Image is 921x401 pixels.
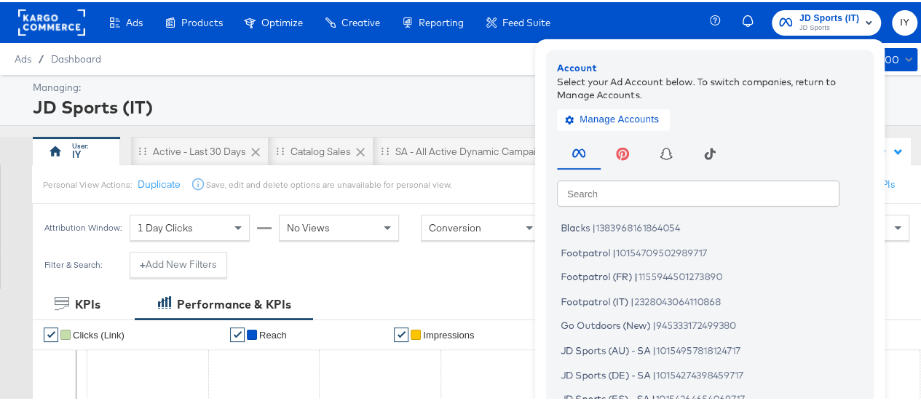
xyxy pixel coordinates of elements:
div: IY [72,146,81,159]
button: IY [892,8,917,33]
a: ✔ [394,325,408,340]
div: Drag to reorder tab [381,145,389,153]
span: Conversion [429,219,481,232]
div: Save, edit and delete options are unavailable for personal view. [205,177,451,188]
div: JD Sports (IT) [33,92,914,117]
span: Ads [15,51,31,63]
span: / [31,51,51,63]
span: | [631,293,634,304]
div: Personal View Actions: [43,177,131,188]
button: Manage Accounts [557,106,670,128]
button: +Add New Filters [130,250,227,276]
span: Optimize [261,15,303,26]
span: | [592,220,596,231]
a: ✔ [230,325,245,340]
span: Footpatrol [561,244,610,255]
span: Clicks (Link) [73,327,124,338]
span: 10154274398459717 [656,366,743,378]
span: Impressions [423,327,474,338]
a: Dashboard [51,51,101,63]
div: Drag to reorder tab [138,145,146,153]
span: | [652,341,656,353]
span: 1 Day Clicks [138,219,193,232]
div: Catalog Sales [290,143,351,156]
span: Footpatrol (IT) [561,293,628,304]
span: 2328043064110868 [634,293,721,304]
span: Footpatrol (FR) [561,269,632,280]
span: Products [181,15,223,26]
div: Select your Ad Account below. To switch companies, return to Manage Accounts. [557,72,863,99]
button: JD Sports (IT)JD Sports [772,8,881,33]
span: | [652,366,656,378]
span: | [612,244,616,255]
div: Attribution Window: [44,221,122,231]
span: 10154957818124717 [656,341,740,353]
span: 1383968161864054 [596,220,680,231]
span: JD Sports [799,20,859,32]
div: Active - Last 30 Days [153,143,246,156]
div: Performance & KPIs [177,294,291,311]
div: Filter & Search: [44,258,103,268]
span: Ads [126,15,143,26]
span: IY [898,12,912,29]
a: ✔ [44,325,58,340]
div: Account [557,59,863,73]
span: Reach [259,327,287,338]
span: | [652,317,656,329]
div: SA - All Active Dynamic Campaigns [395,143,553,156]
span: Go Outdoors (New) [561,317,650,329]
span: Manage Accounts [568,109,659,126]
span: 945333172499380 [656,317,736,329]
div: KPIs [75,294,100,311]
span: Reporting [419,15,464,26]
span: 10154709502989717 [616,244,707,255]
div: Managing: [33,79,914,92]
span: Creative [341,15,380,26]
span: | [634,269,638,280]
span: 1155944501273890 [638,269,722,280]
span: Feed Suite [502,15,550,26]
span: JD Sports (DE) - SA [561,366,650,378]
div: Drag to reorder tab [276,145,284,153]
span: No Views [287,219,330,232]
strong: + [140,255,146,269]
button: Duplicate [137,175,180,189]
span: JD Sports (IT) [799,9,859,24]
span: JD Sports (AU) - SA [561,341,650,353]
span: Blacks [561,220,590,231]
